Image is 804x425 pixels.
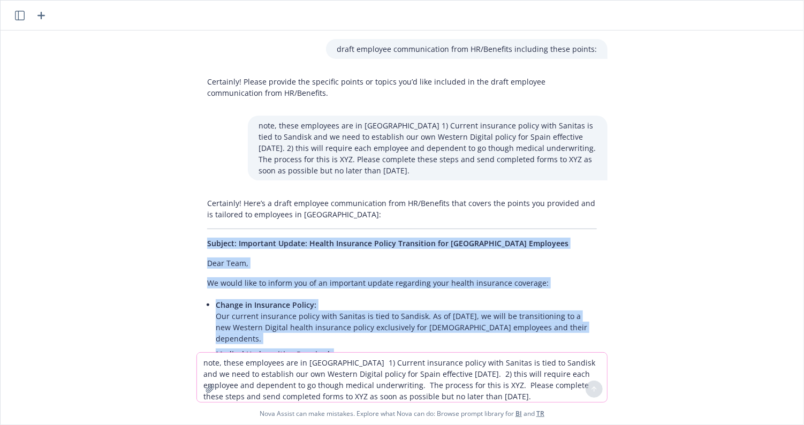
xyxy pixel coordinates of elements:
[216,300,316,310] span: Change in Insurance Policy:
[207,198,597,220] p: Certainly! Here’s a draft employee communication from HR/Benefits that covers the points you prov...
[207,257,597,269] p: Dear Team,
[216,349,332,359] span: Medical Underwriting Required:
[216,348,597,393] p: To establish the new policy, each employee and their dependents will need to undergo medical unde...
[207,76,597,98] p: Certainly! Please provide the specific points or topics you’d like included in the draft employee...
[515,409,522,418] a: BI
[337,43,597,55] p: draft employee communication from HR/Benefits including these points:
[5,403,799,424] span: Nova Assist can make mistakes. Explore what Nova can do: Browse prompt library for and
[207,238,568,248] span: Subject: Important Update: Health Insurance Policy Transition for [GEOGRAPHIC_DATA] Employees
[536,409,544,418] a: TR
[259,120,597,176] p: note, these employees are in [GEOGRAPHIC_DATA] 1) Current insurance policy with Sanitas is tied t...
[207,277,597,289] p: We would like to inform you of an important update regarding your health insurance coverage:
[216,299,597,344] p: Our current insurance policy with Sanitas is tied to Sandisk. As of [DATE], we will be transition...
